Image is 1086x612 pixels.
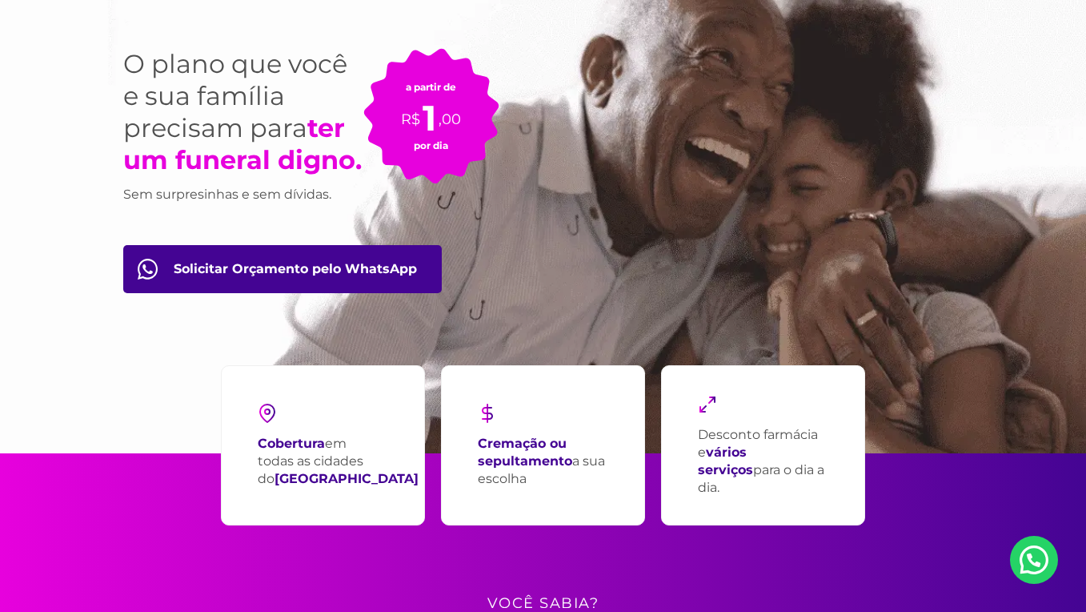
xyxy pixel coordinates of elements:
strong: ter um funeral digno. [123,112,362,175]
strong: Cremação ou sepultamento [478,436,572,469]
img: fale com consultor [138,259,158,280]
img: dollar [478,404,497,423]
small: por dia [414,139,448,151]
h1: O plano que você e sua família precisam para [123,48,363,176]
strong: [GEOGRAPHIC_DATA] [275,471,419,486]
p: em todas as cidades do [258,435,419,488]
img: maximize [698,395,717,414]
strong: vários serviços [698,445,753,477]
h3: Sem surpresinhas e sem dívidas. [123,184,363,205]
p: Desconto farmácia e para o dia a dia. [698,426,828,497]
span: 1 [423,96,436,139]
img: pin [258,404,277,423]
strong: Cobertura [258,436,325,451]
small: a partir de [406,81,456,93]
a: Nosso Whatsapp [1010,536,1058,584]
p: a sua escolha [478,435,608,488]
p: R$ ,00 [401,93,461,130]
a: Orçamento pelo WhatsApp btn-orcamento [123,245,442,293]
